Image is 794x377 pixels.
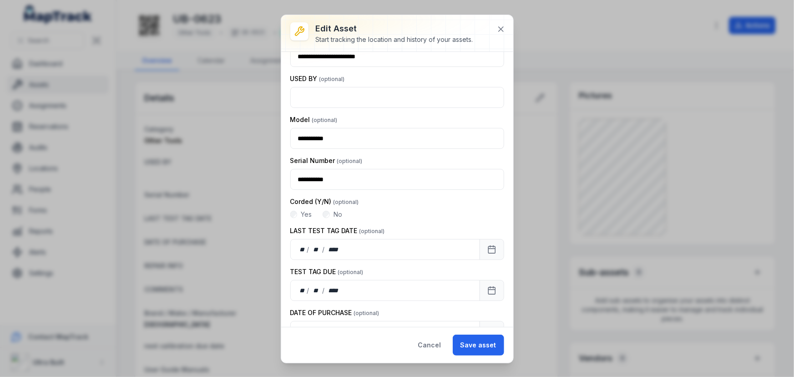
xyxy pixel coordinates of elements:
[290,308,379,317] label: DATE OF PURCHASE
[453,335,504,356] button: Save asset
[307,245,310,254] div: /
[410,335,449,356] button: Cancel
[307,286,310,295] div: /
[290,115,338,124] label: Model
[334,210,342,219] label: No
[290,226,385,235] label: LAST TEST TAG DATE
[316,35,473,44] div: Start tracking the location and history of your assets.
[322,286,325,295] div: /
[480,280,504,301] button: Calendar
[310,245,322,254] div: month,
[298,286,307,295] div: day,
[290,156,363,165] label: Serial Number
[290,74,345,83] label: USED BY
[301,210,312,219] label: Yes
[480,239,504,260] button: Calendar
[325,245,342,254] div: year,
[322,245,325,254] div: /
[310,286,322,295] div: month,
[290,267,364,276] label: TEST TAG DUE
[298,245,307,254] div: day,
[325,286,342,295] div: year,
[480,321,504,342] button: Calendar
[316,22,473,35] h3: Edit asset
[290,197,359,206] label: Corded (Y/N)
